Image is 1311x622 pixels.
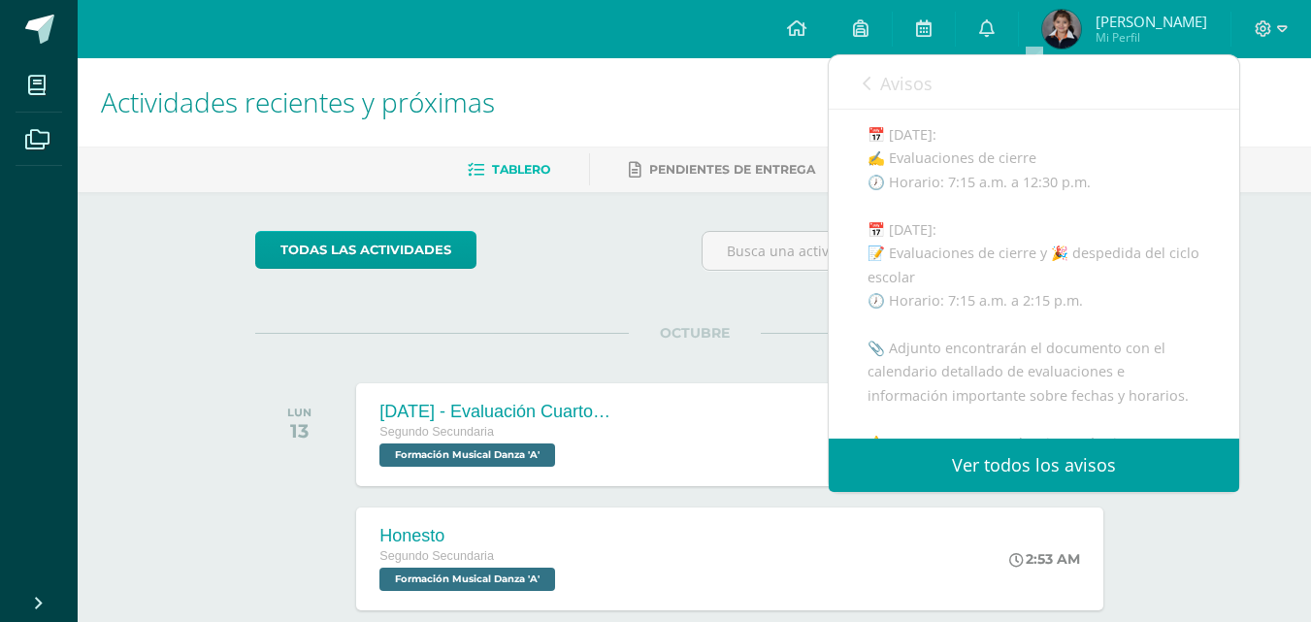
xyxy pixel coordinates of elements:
[1042,10,1081,49] img: 0ed5641cb76e0e51578b3ee364cc2a14.png
[379,568,555,591] span: Formación Musical Danza 'A'
[880,72,933,95] span: Avisos
[829,439,1239,492] a: Ver todos los avisos
[703,232,1132,270] input: Busca una actividad próxima aquí...
[379,526,560,546] div: Honesto
[379,443,555,467] span: Formación Musical Danza 'A'
[379,402,612,422] div: [DATE] - Evaluación Cuarto Bimestre
[1009,550,1080,568] div: 2:53 AM
[1096,12,1207,31] span: [PERSON_NAME]
[492,162,550,177] span: Tablero
[379,549,494,563] span: Segundo Secundaria
[1096,29,1207,46] span: Mi Perfil
[649,162,815,177] span: Pendientes de entrega
[255,231,476,269] a: todas las Actividades
[101,83,495,120] span: Actividades recientes y próximas
[287,419,311,442] div: 13
[468,154,550,185] a: Tablero
[379,425,494,439] span: Segundo Secundaria
[629,324,761,342] span: OCTUBRE
[287,406,311,419] div: LUN
[629,154,815,185] a: Pendientes de entrega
